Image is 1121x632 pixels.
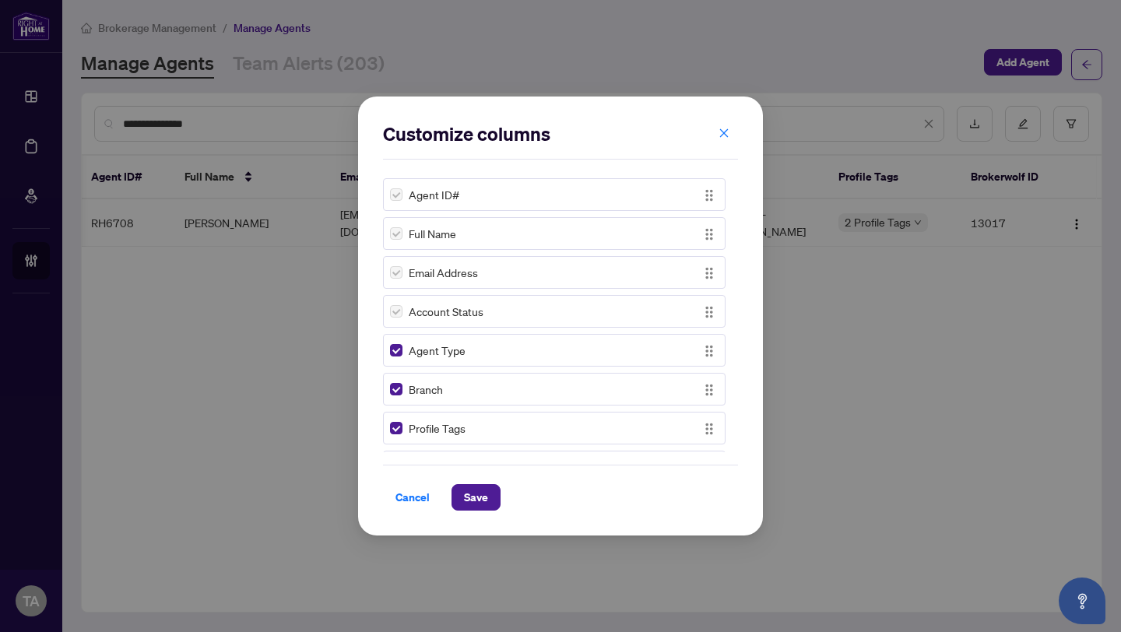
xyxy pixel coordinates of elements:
[700,380,719,399] button: Drag Icon
[701,381,718,399] img: Drag Icon
[700,302,719,321] button: Drag Icon
[701,226,718,243] img: Drag Icon
[464,485,488,510] span: Save
[383,412,726,444] div: Profile TagsDrag Icon
[701,187,718,204] img: Drag Icon
[409,225,456,242] span: Full Name
[700,341,719,360] button: Drag Icon
[409,303,483,320] span: Account Status
[383,373,726,406] div: BranchDrag Icon
[452,484,501,511] button: Save
[701,304,718,321] img: Drag Icon
[383,484,442,511] button: Cancel
[719,128,729,139] span: close
[409,342,466,359] span: Agent Type
[383,121,738,146] h2: Customize columns
[383,178,726,211] div: Agent ID#Drag Icon
[700,224,719,243] button: Drag Icon
[409,420,466,437] span: Profile Tags
[383,295,726,328] div: Account StatusDrag Icon
[383,217,726,250] div: Full NameDrag Icon
[409,264,478,281] span: Email Address
[395,485,430,510] span: Cancel
[409,381,443,398] span: Branch
[1059,578,1105,624] button: Open asap
[383,334,726,367] div: Agent TypeDrag Icon
[700,419,719,437] button: Drag Icon
[700,185,719,204] button: Drag Icon
[701,265,718,282] img: Drag Icon
[383,256,726,289] div: Email AddressDrag Icon
[700,263,719,282] button: Drag Icon
[701,420,718,437] img: Drag Icon
[383,451,726,483] div: Brokerwolf IDDrag Icon
[409,186,459,203] span: Agent ID#
[701,342,718,360] img: Drag Icon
